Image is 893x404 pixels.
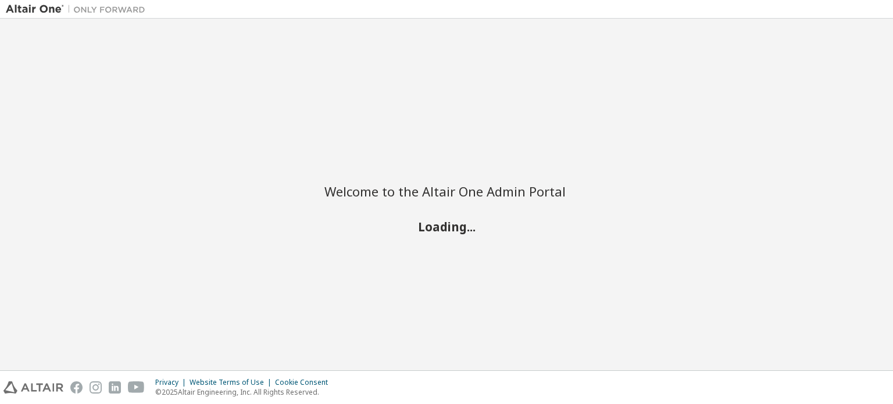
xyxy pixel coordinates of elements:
[324,183,569,199] h2: Welcome to the Altair One Admin Portal
[190,378,275,387] div: Website Terms of Use
[70,381,83,394] img: facebook.svg
[109,381,121,394] img: linkedin.svg
[155,378,190,387] div: Privacy
[90,381,102,394] img: instagram.svg
[275,378,335,387] div: Cookie Consent
[324,219,569,234] h2: Loading...
[128,381,145,394] img: youtube.svg
[155,387,335,397] p: © 2025 Altair Engineering, Inc. All Rights Reserved.
[3,381,63,394] img: altair_logo.svg
[6,3,151,15] img: Altair One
